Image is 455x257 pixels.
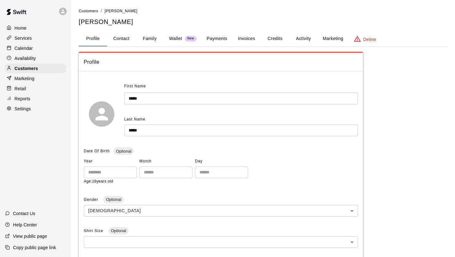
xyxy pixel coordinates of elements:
span: Optional [103,197,124,202]
a: Retail [5,84,66,93]
p: Wallet [169,35,182,42]
a: Availability [5,54,66,63]
span: Month [139,156,192,166]
p: Home [15,25,27,31]
p: Contact Us [13,210,35,217]
a: Calendar [5,44,66,53]
button: Invoices [232,31,261,46]
a: Services [5,33,66,43]
button: Activity [289,31,318,46]
button: Marketing [318,31,348,46]
span: New [185,37,197,41]
p: Delete [363,36,376,43]
span: Optional [108,228,129,233]
span: Year [84,156,137,166]
p: Copy public page link [13,244,56,251]
span: Date Of Birth [84,149,110,153]
button: Contact [107,31,136,46]
span: Optional [113,149,134,154]
p: Availability [15,55,36,61]
p: Help Center [13,222,37,228]
p: Reports [15,96,30,102]
span: Gender [84,197,100,202]
span: Age: 16 years old [84,179,113,184]
span: Day [195,156,248,166]
button: Payments [202,31,232,46]
div: basic tabs example [79,31,447,46]
p: View public page [13,233,47,239]
span: Customers [79,9,98,13]
a: Home [5,23,66,33]
a: Customers [5,64,66,73]
a: Reports [5,94,66,103]
p: Settings [15,106,31,112]
button: Family [136,31,164,46]
li: / [101,8,102,14]
button: Profile [79,31,107,46]
p: Services [15,35,32,41]
nav: breadcrumb [79,8,447,15]
button: Credits [261,31,289,46]
a: Marketing [5,74,66,83]
p: Customers [15,65,38,72]
span: [PERSON_NAME] [105,9,137,13]
span: Profile [84,58,358,66]
p: Marketing [15,75,34,82]
p: Calendar [15,45,33,51]
div: [DEMOGRAPHIC_DATA] [84,205,358,217]
span: Last Name [124,117,145,121]
span: Shirt Size [84,229,105,233]
a: Settings [5,104,66,114]
span: First Name [124,81,146,91]
p: Retail [15,85,26,92]
a: Customers [79,8,98,13]
h5: [PERSON_NAME] [79,18,447,26]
